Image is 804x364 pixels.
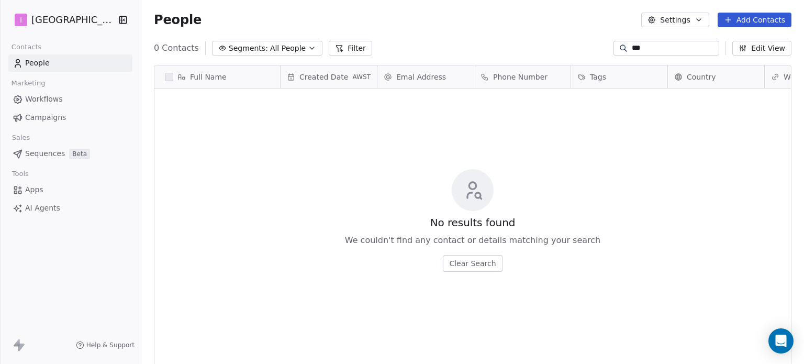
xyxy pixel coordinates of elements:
span: No results found [430,215,516,230]
span: AWST [353,73,371,81]
div: Full Name [154,65,280,88]
span: Tools [7,166,33,182]
span: All People [270,43,306,54]
button: Clear Search [443,255,502,272]
span: People [25,58,50,69]
span: People [154,12,202,28]
span: 0 Contacts [154,42,199,54]
div: grid [154,89,281,361]
span: Workflows [25,94,63,105]
span: Beta [69,149,90,159]
span: Contacts [7,39,46,55]
a: AI Agents [8,200,132,217]
div: Country [668,65,764,88]
a: Help & Support [76,341,135,349]
span: Full Name [190,72,227,82]
div: Open Intercom Messenger [768,328,794,354]
button: Filter [329,41,372,56]
button: Edit View [732,41,791,56]
span: Country [687,72,716,82]
button: Add Contacts [718,13,791,27]
span: Sequences [25,148,65,159]
button: Settings [641,13,709,27]
a: Apps [8,181,132,198]
span: I [20,15,22,25]
a: SequencesBeta [8,145,132,162]
span: Sales [7,130,35,146]
div: Tags [571,65,667,88]
span: Emal Address [396,72,446,82]
span: AI Agents [25,203,60,214]
span: [GEOGRAPHIC_DATA] [31,13,116,27]
span: Phone Number [493,72,548,82]
span: Created Date [299,72,348,82]
span: Segments: [229,43,268,54]
a: Campaigns [8,109,132,126]
span: Campaigns [25,112,66,123]
span: We couldn't find any contact or details matching your search [345,234,600,247]
a: Workflows [8,91,132,108]
span: Apps [25,184,43,195]
div: Emal Address [377,65,474,88]
button: I[GEOGRAPHIC_DATA] [13,11,111,29]
span: Marketing [7,75,50,91]
span: Help & Support [86,341,135,349]
div: Created DateAWST [281,65,377,88]
a: People [8,54,132,72]
span: Tags [590,72,606,82]
div: Phone Number [474,65,571,88]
